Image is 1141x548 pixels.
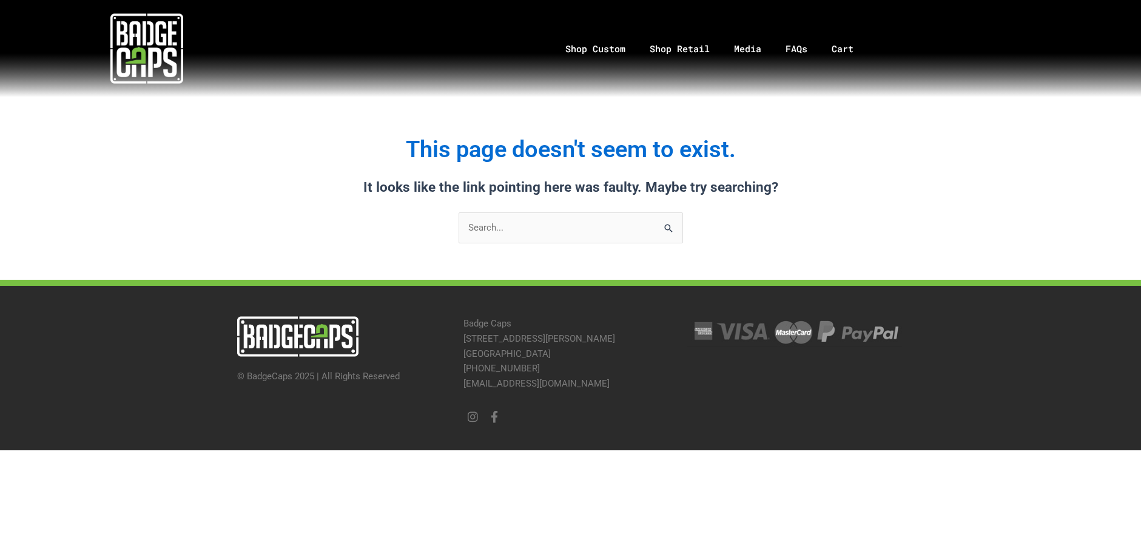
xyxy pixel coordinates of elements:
nav: Menu [293,17,1141,81]
a: Media [722,17,773,81]
a: [PHONE_NUMBER] [463,363,540,374]
a: Shop Custom [553,17,638,81]
p: © BadgeCaps 2025 | All Rights Reserved [237,369,451,384]
a: [EMAIL_ADDRESS][DOMAIN_NAME] [463,378,610,389]
img: badgecaps horizontal logo with green accent [237,316,358,357]
a: Badge Caps[STREET_ADDRESS][PERSON_NAME][GEOGRAPHIC_DATA] [463,318,615,359]
a: Shop Retail [638,17,722,81]
img: badgecaps white logo with green acccent [110,12,183,85]
a: FAQs [773,17,820,81]
a: Cart [820,17,881,81]
img: Credit Cards Accepted [687,316,901,347]
input: Search [656,212,683,237]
